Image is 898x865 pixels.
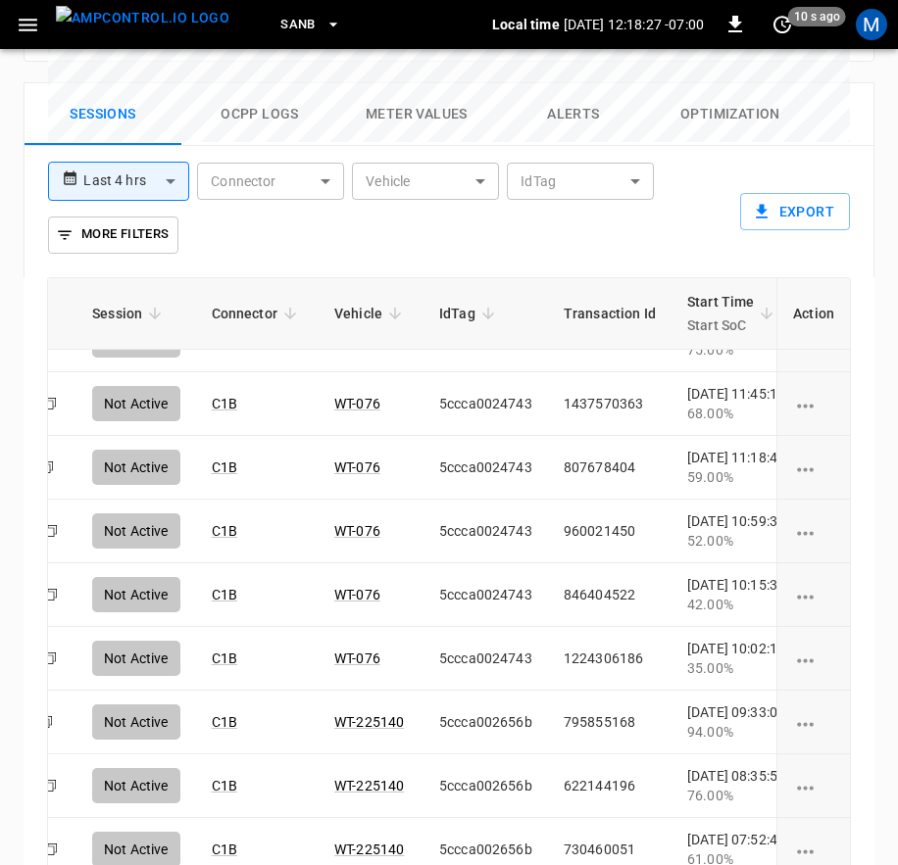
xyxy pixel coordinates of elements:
[687,290,780,337] span: Start TimeStart SoC
[92,450,180,485] div: Not Active
[687,313,755,337] p: Start SoC
[212,523,237,539] a: C1B
[212,841,237,857] a: C1B
[687,448,785,487] div: [DATE] 11:18:46
[793,649,834,668] div: charging session options
[212,587,237,602] a: C1B
[793,394,834,413] div: charging session options
[56,6,229,30] img: ampcontrol.io logo
[687,290,755,337] div: Start Time
[793,457,834,477] div: charging session options
[687,639,785,678] div: [DATE] 10:02:12
[793,712,834,732] div: charging session options
[439,302,501,325] span: IdTag
[492,15,560,34] p: Local time
[495,83,652,146] button: Alerts
[92,704,180,740] div: Not Active
[212,302,303,325] span: Connector
[687,511,785,551] div: [DATE] 10:59:37
[48,216,178,254] button: More Filters
[793,840,834,859] div: charging session options
[92,641,180,676] div: Not Active
[856,9,887,40] div: profile-icon
[767,9,798,40] button: set refresh interval
[687,595,785,614] div: 42.00%
[687,658,785,678] div: 35.00%
[280,14,316,36] span: SanB
[334,459,380,475] a: WT-076
[687,722,785,742] div: 94.00%
[41,775,61,796] div: copy
[687,531,785,551] div: 52.00%
[212,459,237,475] a: C1B
[25,83,181,146] button: Sessions
[334,841,404,857] a: WT-225140
[212,714,237,730] a: C1B
[687,786,785,805] div: 76.00%
[334,587,380,602] a: WT-076
[548,563,672,627] td: 846404522
[424,500,548,563] td: 5ccca0024743
[788,7,846,26] span: 10 s ago
[334,650,380,666] a: WT-076
[334,714,404,730] a: WT-225140
[212,650,237,666] a: C1B
[181,83,338,146] button: Ocpp logs
[793,776,834,795] div: charging session options
[42,839,62,860] div: copy
[424,563,548,627] td: 5ccca0024743
[92,577,180,612] div: Not Active
[83,163,189,200] div: Last 4 hrs
[424,627,548,691] td: 5ccca0024743
[424,691,548,754] td: 5ccca002656b
[548,691,672,754] td: 795855168
[740,193,850,230] button: Export
[338,83,495,146] button: Meter Values
[334,523,380,539] a: WT-076
[652,83,809,146] button: Optimization
[92,302,168,325] span: Session
[334,302,408,325] span: Vehicle
[424,436,548,500] td: 5ccca0024743
[548,627,672,691] td: 1224306186
[92,513,180,549] div: Not Active
[564,15,704,34] p: [DATE] 12:18:27 -07:00
[687,467,785,487] div: 59.00%
[776,278,850,350] th: Action
[92,768,180,803] div: Not Active
[334,778,404,793] a: WT-225140
[212,778,237,793] a: C1B
[793,521,834,541] div: charging session options
[548,278,672,350] th: Transaction Id
[687,702,785,742] div: [DATE] 09:33:06
[548,436,672,500] td: 807678404
[793,330,834,350] div: charging session options
[424,754,548,818] td: 5ccca002656b
[273,6,349,44] button: SanB
[687,575,785,614] div: [DATE] 10:15:31
[548,500,672,563] td: 960021450
[793,585,834,604] div: charging session options
[548,754,672,818] td: 622144196
[687,766,785,805] div: [DATE] 08:35:51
